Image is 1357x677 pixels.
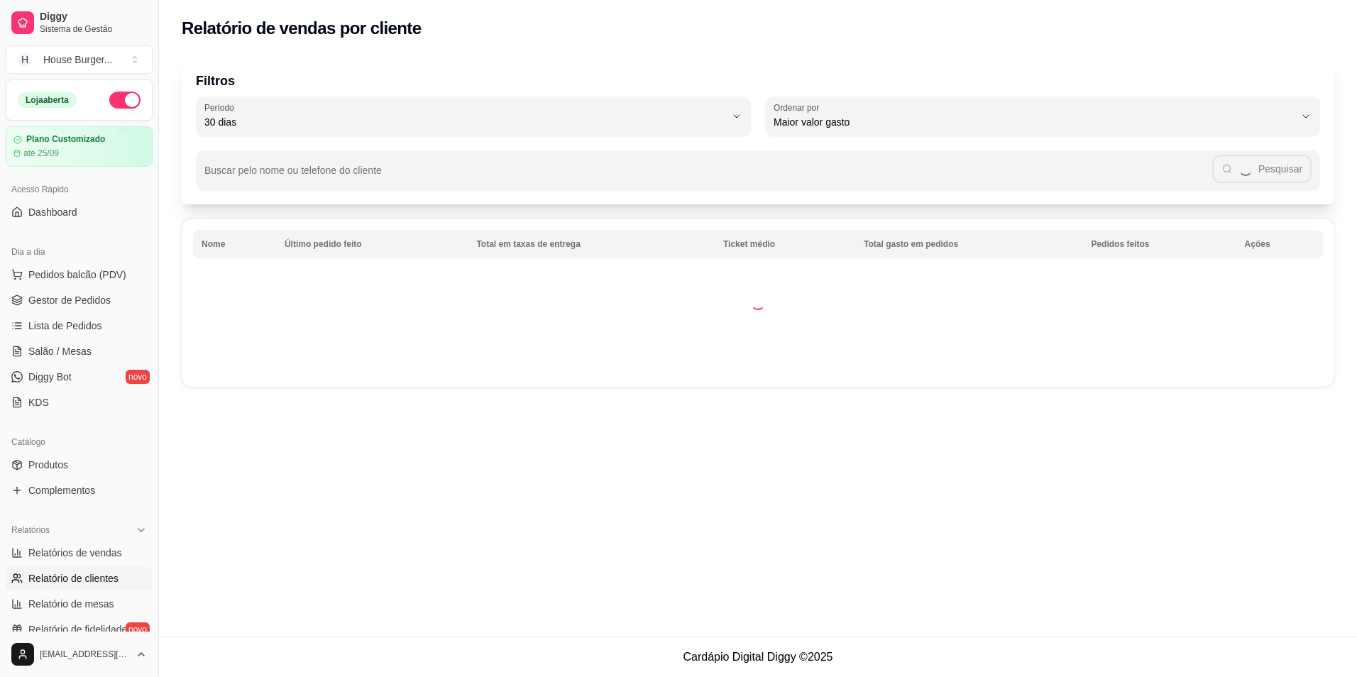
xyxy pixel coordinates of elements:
h2: Relatório de vendas por cliente [182,17,422,40]
div: Catálogo [6,431,153,453]
a: Dashboard [6,201,153,224]
span: Gestor de Pedidos [28,293,111,307]
button: Pedidos balcão (PDV) [6,263,153,286]
span: H [18,53,32,67]
a: Complementos [6,479,153,502]
span: [EMAIL_ADDRESS][DOMAIN_NAME] [40,649,130,660]
span: KDS [28,395,49,409]
span: Relatório de fidelidade [28,622,127,637]
span: Salão / Mesas [28,344,92,358]
span: Lista de Pedidos [28,319,102,333]
span: Relatórios de vendas [28,546,122,560]
a: Gestor de Pedidos [6,289,153,312]
label: Período [204,101,238,114]
span: Sistema de Gestão [40,23,147,35]
a: Produtos [6,453,153,476]
span: 30 dias [204,115,725,129]
span: Dashboard [28,205,77,219]
a: Relatório de clientes [6,567,153,590]
a: Relatório de mesas [6,593,153,615]
span: Relatório de mesas [28,597,114,611]
div: Dia a dia [6,241,153,263]
button: Ordenar porMaior valor gasto [765,97,1320,136]
a: Lista de Pedidos [6,314,153,337]
a: DiggySistema de Gestão [6,6,153,40]
span: Relatório de clientes [28,571,119,585]
span: Produtos [28,458,68,472]
article: até 25/09 [23,148,59,159]
button: [EMAIL_ADDRESS][DOMAIN_NAME] [6,637,153,671]
a: Diggy Botnovo [6,365,153,388]
span: Diggy [40,11,147,23]
button: Alterar Status [109,92,141,109]
div: Acesso Rápido [6,178,153,201]
span: Relatórios [11,524,50,536]
a: Relatórios de vendas [6,541,153,564]
button: Período30 dias [196,97,751,136]
label: Ordenar por [774,101,824,114]
button: Select a team [6,45,153,74]
div: Loading [751,296,765,310]
span: Diggy Bot [28,370,72,384]
input: Buscar pelo nome ou telefone do cliente [204,169,1212,183]
span: Complementos [28,483,95,497]
a: KDS [6,391,153,414]
div: House Burger ... [43,53,112,67]
footer: Cardápio Digital Diggy © 2025 [159,637,1357,677]
div: Loja aberta [18,92,77,108]
a: Salão / Mesas [6,340,153,363]
span: Maior valor gasto [774,115,1295,129]
a: Plano Customizadoaté 25/09 [6,126,153,167]
article: Plano Customizado [26,134,105,145]
p: Filtros [196,71,1320,91]
a: Relatório de fidelidadenovo [6,618,153,641]
span: Pedidos balcão (PDV) [28,268,126,282]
